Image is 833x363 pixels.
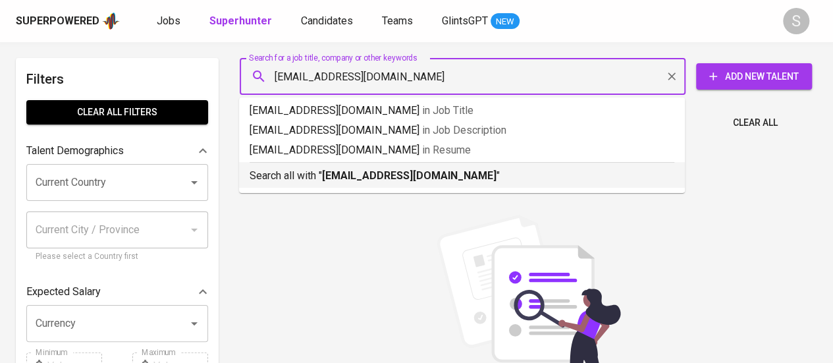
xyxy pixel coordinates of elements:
span: Teams [382,14,413,27]
span: NEW [491,15,520,28]
button: Clear [662,67,681,86]
img: app logo [102,11,120,31]
p: [EMAIL_ADDRESS][DOMAIN_NAME] [250,103,674,119]
span: Clear All [733,115,778,131]
div: S [783,8,809,34]
a: Candidates [301,13,356,30]
button: Clear All filters [26,100,208,125]
span: Add New Talent [707,69,801,85]
a: Teams [382,13,416,30]
span: Clear All filters [37,104,198,121]
p: Please select a Country first [36,250,199,264]
p: [EMAIL_ADDRESS][DOMAIN_NAME] [250,123,674,138]
div: Superpowered [16,14,99,29]
p: Expected Salary [26,284,101,300]
a: Superpoweredapp logo [16,11,120,31]
span: in Job Description [422,124,506,136]
b: [EMAIL_ADDRESS][DOMAIN_NAME] [322,169,497,182]
button: Clear All [728,111,783,135]
span: in Job Title [422,104,473,117]
span: GlintsGPT [442,14,488,27]
div: Talent Demographics [26,138,208,164]
span: Jobs [157,14,180,27]
button: Add New Talent [696,63,812,90]
span: in Resume [422,144,471,156]
a: Jobs [157,13,183,30]
a: Superhunter [209,13,275,30]
button: Open [185,173,203,192]
button: Open [185,314,203,333]
span: Candidates [301,14,353,27]
h6: Filters [26,69,208,90]
a: GlintsGPT NEW [442,13,520,30]
p: [EMAIL_ADDRESS][DOMAIN_NAME] [250,142,674,158]
p: Talent Demographics [26,143,124,159]
b: Superhunter [209,14,272,27]
p: Search all with " " [250,168,674,184]
div: Expected Salary [26,279,208,305]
